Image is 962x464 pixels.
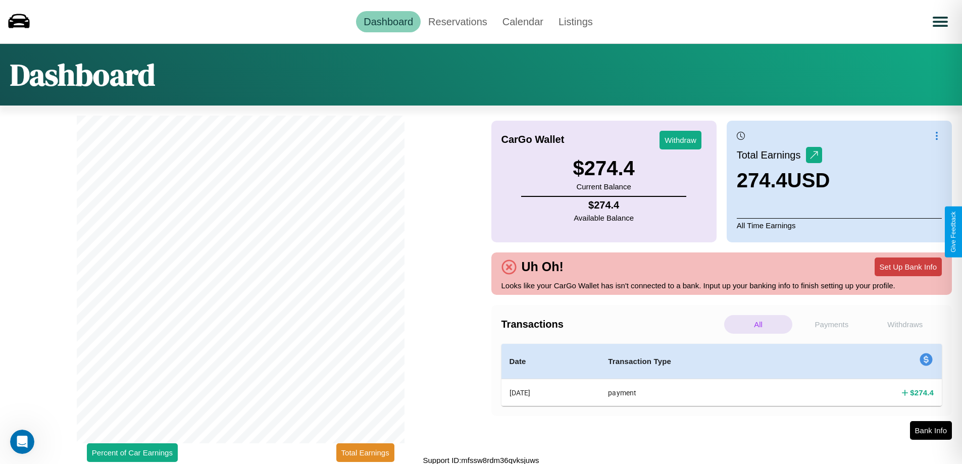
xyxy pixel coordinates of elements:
h1: Dashboard [10,54,155,95]
a: Reservations [421,11,495,32]
iframe: Intercom live chat [10,430,34,454]
table: simple table [501,344,942,406]
p: Available Balance [574,211,634,225]
h4: Uh Oh! [517,260,569,274]
h3: 274.4 USD [737,169,830,192]
p: Looks like your CarGo Wallet has isn't connected to a bank. Input up your banking info to finish ... [501,279,942,292]
th: payment [600,379,809,406]
h4: Date [510,355,592,368]
h4: Transaction Type [608,355,801,368]
a: Dashboard [356,11,421,32]
p: Total Earnings [737,146,806,164]
button: Open menu [926,8,954,36]
p: All [724,315,792,334]
p: Current Balance [573,180,634,193]
h3: $ 274.4 [573,157,634,180]
div: Give Feedback [950,212,957,252]
button: Bank Info [910,421,952,440]
button: Percent of Car Earnings [87,443,178,462]
button: Withdraw [660,131,701,149]
a: Listings [551,11,600,32]
h4: CarGo Wallet [501,134,565,145]
h4: $ 274.4 [910,387,934,398]
a: Calendar [495,11,551,32]
h4: Transactions [501,319,722,330]
p: All Time Earnings [737,218,942,232]
p: Payments [797,315,866,334]
th: [DATE] [501,379,600,406]
p: Withdraws [871,315,939,334]
button: Set Up Bank Info [875,257,942,276]
h4: $ 274.4 [574,199,634,211]
button: Total Earnings [336,443,394,462]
